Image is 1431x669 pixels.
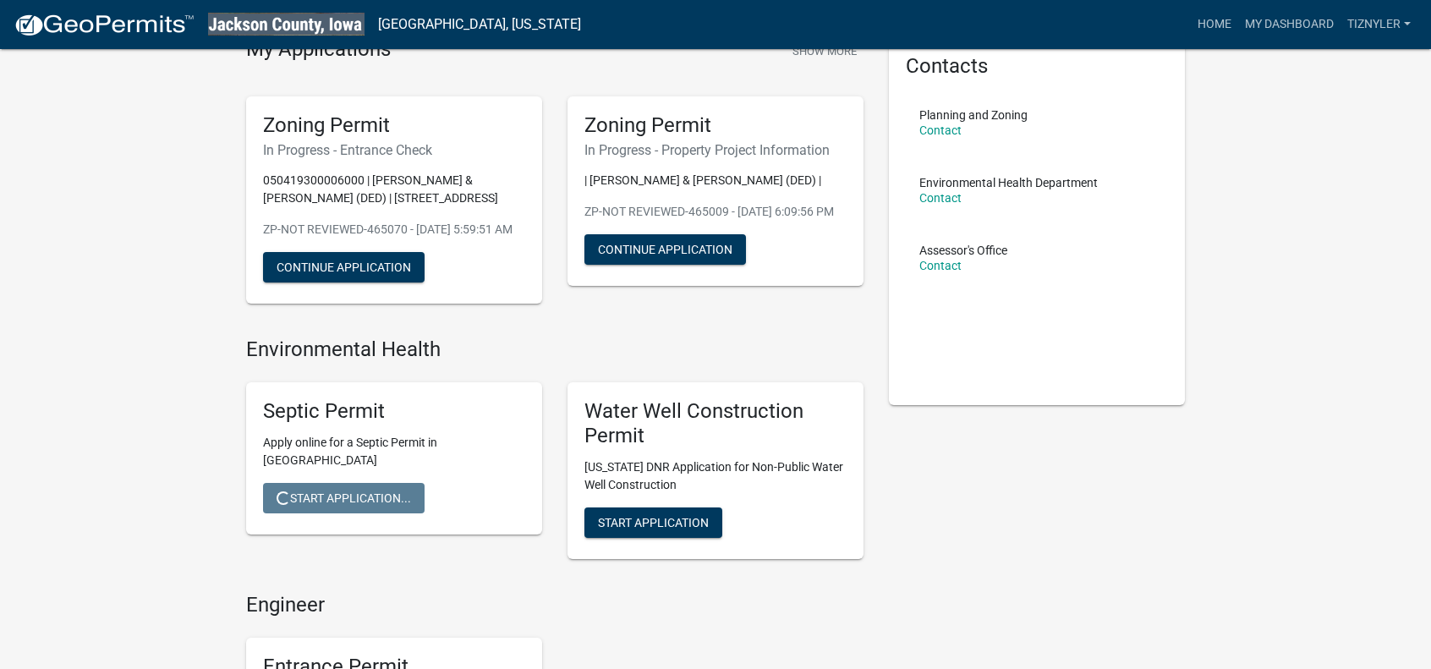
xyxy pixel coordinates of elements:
h5: Zoning Permit [584,113,847,138]
p: [US_STATE] DNR Application for Non-Public Water Well Construction [584,458,847,494]
button: Start Application [584,507,722,538]
h5: Contacts [906,54,1168,79]
h6: In Progress - Property Project Information [584,142,847,158]
a: My Dashboard [1238,8,1341,41]
h6: In Progress - Entrance Check [263,142,525,158]
h4: Engineer [246,593,864,617]
h4: My Applications [246,37,391,63]
p: ZP-NOT REVIEWED-465070 - [DATE] 5:59:51 AM [263,221,525,239]
p: Planning and Zoning [919,109,1028,121]
p: Apply online for a Septic Permit in [GEOGRAPHIC_DATA] [263,434,525,469]
img: Jackson County, Iowa [208,13,365,36]
p: 050419300006000 | [PERSON_NAME] & [PERSON_NAME] (DED) | [STREET_ADDRESS] [263,172,525,207]
a: Contact [919,123,962,137]
button: Continue Application [263,252,425,282]
a: Home [1191,8,1238,41]
a: Contact [919,191,962,205]
a: tiznyler [1341,8,1417,41]
h5: Septic Permit [263,399,525,424]
button: Continue Application [584,234,746,265]
p: ZP-NOT REVIEWED-465009 - [DATE] 6:09:56 PM [584,203,847,221]
p: | [PERSON_NAME] & [PERSON_NAME] (DED) | [584,172,847,189]
button: Start Application... [263,483,425,513]
h4: Environmental Health [246,337,864,362]
button: Show More [786,37,864,65]
p: Environmental Health Department [919,177,1098,189]
a: [GEOGRAPHIC_DATA], [US_STATE] [378,10,581,39]
h5: Water Well Construction Permit [584,399,847,448]
span: Start Application [598,515,709,529]
p: Assessor's Office [919,244,1007,256]
span: Start Application... [277,491,411,505]
a: Contact [919,259,962,272]
h5: Zoning Permit [263,113,525,138]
